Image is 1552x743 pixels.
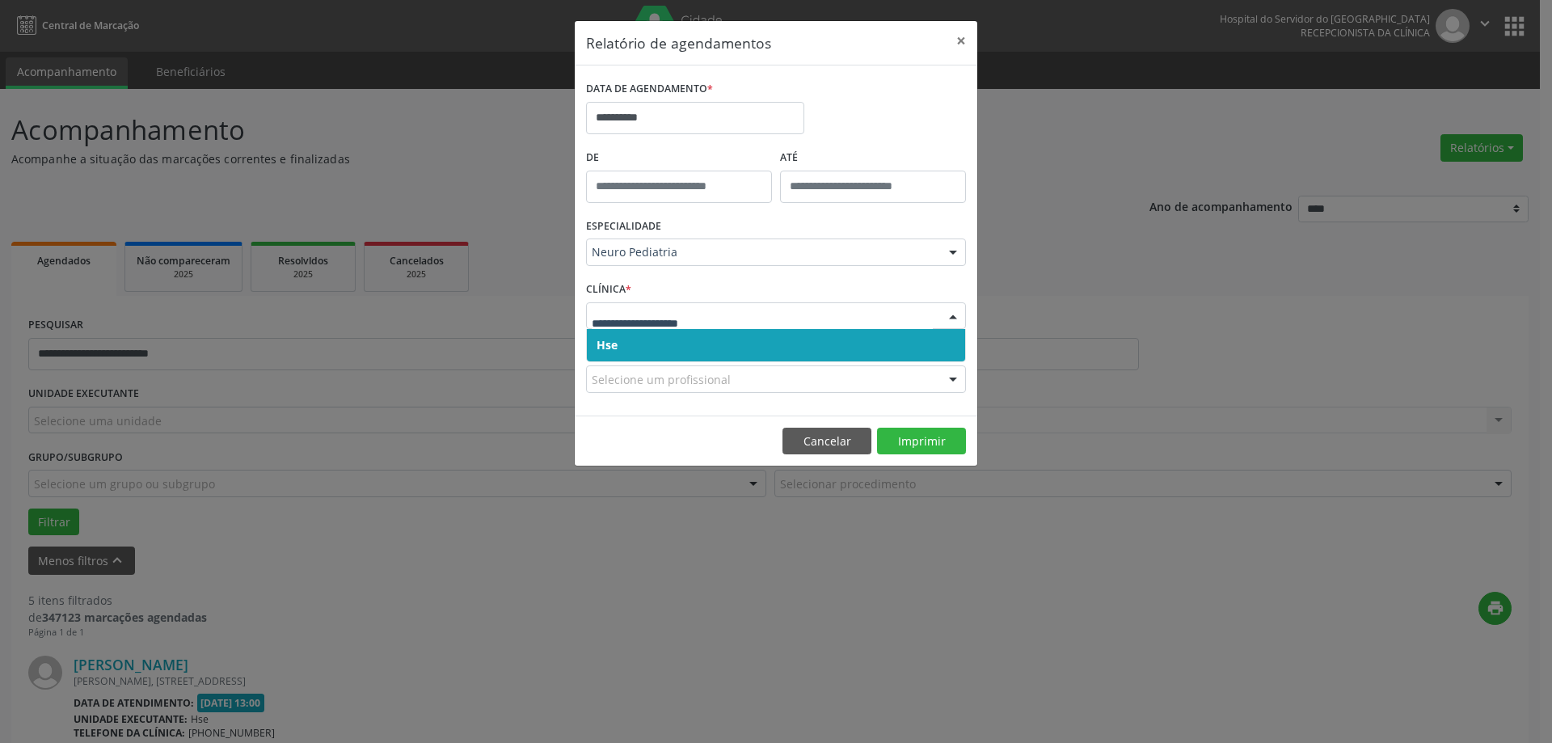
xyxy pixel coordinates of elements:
span: Selecione um profissional [592,371,731,388]
span: Hse [597,337,618,353]
label: ATÉ [780,146,966,171]
label: De [586,146,772,171]
label: ESPECIALIDADE [586,214,661,239]
label: CLÍNICA [586,277,631,302]
span: Neuro Pediatria [592,244,933,260]
button: Close [945,21,977,61]
button: Imprimir [877,428,966,455]
button: Cancelar [782,428,871,455]
label: DATA DE AGENDAMENTO [586,77,713,102]
h5: Relatório de agendamentos [586,32,771,53]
